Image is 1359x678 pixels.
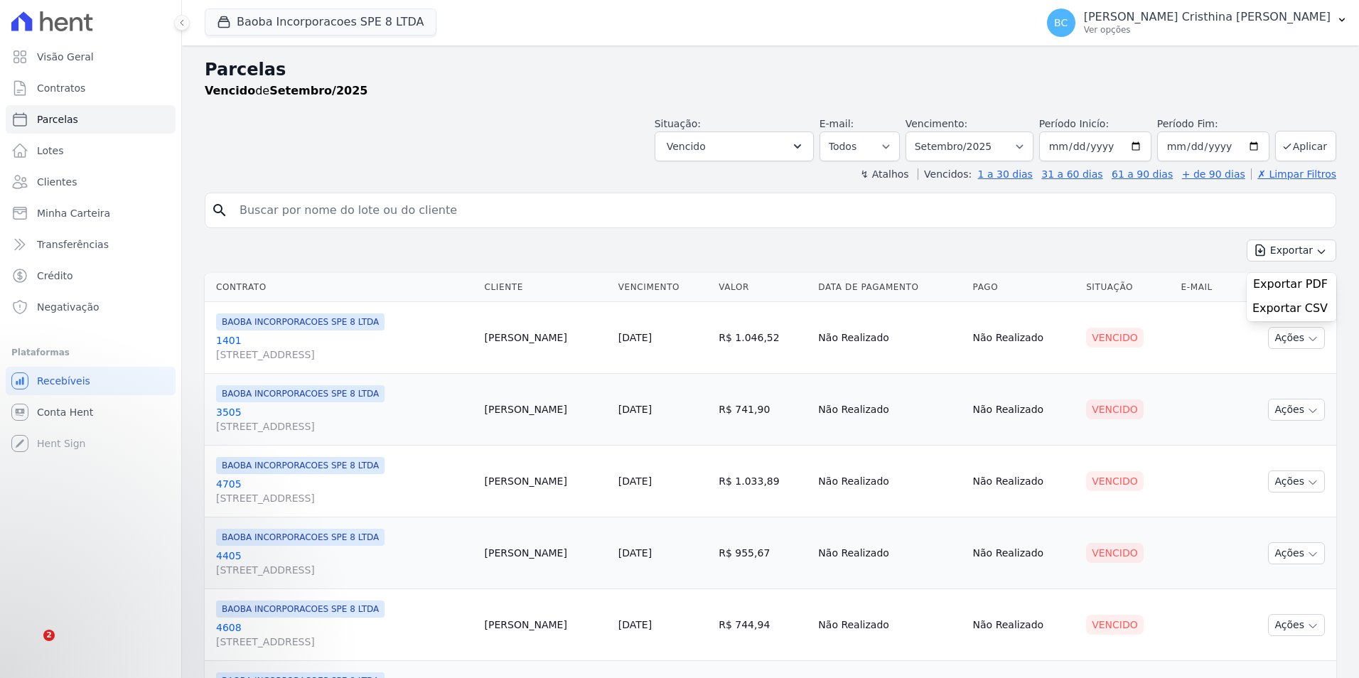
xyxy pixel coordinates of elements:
[37,300,100,314] span: Negativação
[967,302,1081,374] td: Não Realizado
[37,374,90,388] span: Recebíveis
[6,168,176,196] a: Clientes
[1086,615,1144,635] div: Vencido
[216,563,473,577] span: [STREET_ADDRESS]
[205,57,1336,82] h2: Parcelas
[1275,131,1336,161] button: Aplicar
[1112,168,1173,180] a: 61 a 90 dias
[37,269,73,283] span: Crédito
[978,168,1033,180] a: 1 a 30 dias
[216,601,385,618] span: BAOBA INCORPORACOES SPE 8 LTDA
[1086,328,1144,348] div: Vencido
[1086,471,1144,491] div: Vencido
[618,475,652,487] a: [DATE]
[1268,327,1325,349] button: Ações
[1253,277,1331,294] a: Exportar PDF
[618,332,652,343] a: [DATE]
[860,168,908,180] label: ↯ Atalhos
[6,398,176,426] a: Conta Hent
[6,105,176,134] a: Parcelas
[216,405,473,434] a: 3505[STREET_ADDRESS]
[812,302,967,374] td: Não Realizado
[1253,277,1328,291] span: Exportar PDF
[1039,118,1109,129] label: Período Inicío:
[812,273,967,302] th: Data de Pagamento
[216,529,385,546] span: BAOBA INCORPORACOES SPE 8 LTDA
[1268,399,1325,421] button: Ações
[216,348,473,362] span: [STREET_ADDRESS]
[216,491,473,505] span: [STREET_ADDRESS]
[1268,614,1325,636] button: Ações
[967,446,1081,517] td: Não Realizado
[918,168,972,180] label: Vencidos:
[713,446,812,517] td: R$ 1.033,89
[713,302,812,374] td: R$ 1.046,52
[479,446,613,517] td: [PERSON_NAME]
[812,517,967,589] td: Não Realizado
[479,374,613,446] td: [PERSON_NAME]
[1157,117,1269,131] label: Período Fim:
[37,175,77,189] span: Clientes
[6,293,176,321] a: Negativação
[216,635,473,649] span: [STREET_ADDRESS]
[1084,24,1331,36] p: Ver opções
[1084,10,1331,24] p: [PERSON_NAME] Cristhina [PERSON_NAME]
[1252,301,1331,318] a: Exportar CSV
[1268,542,1325,564] button: Ações
[713,374,812,446] td: R$ 741,90
[6,262,176,290] a: Crédito
[205,82,367,99] p: de
[967,589,1081,661] td: Não Realizado
[216,549,473,577] a: 4405[STREET_ADDRESS]
[967,374,1081,446] td: Não Realizado
[269,84,367,97] strong: Setembro/2025
[618,619,652,630] a: [DATE]
[37,237,109,252] span: Transferências
[713,589,812,661] td: R$ 744,94
[216,620,473,649] a: 4608[STREET_ADDRESS]
[479,302,613,374] td: [PERSON_NAME]
[655,118,701,129] label: Situação:
[967,517,1081,589] td: Não Realizado
[1054,18,1068,28] span: BC
[14,630,48,664] iframe: Intercom live chat
[43,630,55,641] span: 2
[216,457,385,474] span: BAOBA INCORPORACOES SPE 8 LTDA
[216,419,473,434] span: [STREET_ADDRESS]
[37,50,94,64] span: Visão Geral
[205,273,479,302] th: Contrato
[1247,240,1336,262] button: Exportar
[655,131,814,161] button: Vencido
[1080,273,1175,302] th: Situação
[1036,3,1359,43] button: BC [PERSON_NAME] Cristhina [PERSON_NAME] Ver opções
[6,199,176,227] a: Minha Carteira
[6,367,176,395] a: Recebíveis
[479,517,613,589] td: [PERSON_NAME]
[6,74,176,102] a: Contratos
[1268,470,1325,493] button: Ações
[1182,168,1245,180] a: + de 90 dias
[713,273,812,302] th: Valor
[618,404,652,415] a: [DATE]
[1251,168,1336,180] a: ✗ Limpar Filtros
[216,313,385,330] span: BAOBA INCORPORACOES SPE 8 LTDA
[37,144,64,158] span: Lotes
[37,112,78,127] span: Parcelas
[1176,273,1235,302] th: E-mail
[37,206,110,220] span: Minha Carteira
[216,333,473,362] a: 1401[STREET_ADDRESS]
[812,374,967,446] td: Não Realizado
[1086,543,1144,563] div: Vencido
[6,136,176,165] a: Lotes
[6,230,176,259] a: Transferências
[231,196,1330,225] input: Buscar por nome do lote ou do cliente
[1041,168,1102,180] a: 31 a 60 dias
[812,589,967,661] td: Não Realizado
[211,202,228,219] i: search
[479,589,613,661] td: [PERSON_NAME]
[667,138,706,155] span: Vencido
[713,517,812,589] td: R$ 955,67
[216,477,473,505] a: 4705[STREET_ADDRESS]
[479,273,613,302] th: Cliente
[618,547,652,559] a: [DATE]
